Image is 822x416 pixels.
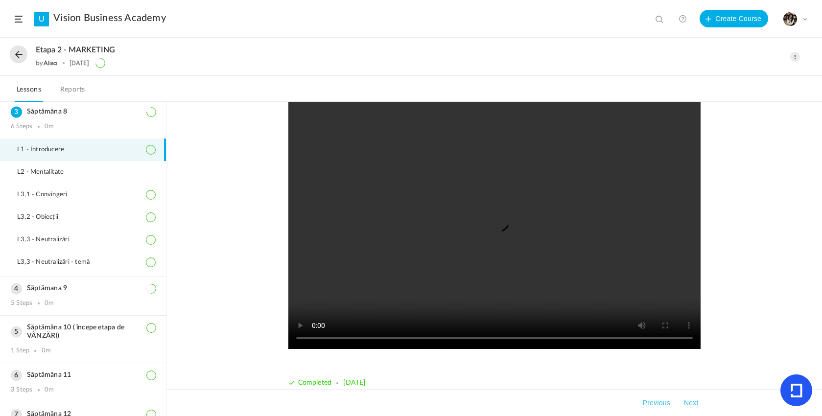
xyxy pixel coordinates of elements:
a: Vision Business Academy [53,12,166,24]
div: 0m [45,123,54,131]
button: Next [682,397,701,409]
a: U [34,12,49,26]
div: 0m [42,347,51,355]
div: 1 Step [11,347,29,355]
h3: Săptămana 9 [11,284,155,293]
a: Reports [58,83,87,102]
div: 0m [45,300,54,307]
span: L2 - Mentalitate [17,168,76,176]
a: Lessons [15,83,43,102]
span: L3,3 - Neutralizări - temă [17,258,102,266]
button: Previous [641,397,672,409]
img: tempimagehs7pti.png [783,12,797,26]
span: L3,1 - Convingeri [17,191,79,199]
span: Etapa 2 - MARKETING [36,46,115,55]
span: [DATE] [343,379,365,386]
div: 3 Steps [11,386,32,394]
div: 5 Steps [11,300,32,307]
span: L3,2 - Obiecții [17,213,70,221]
h3: Săptămâna 11 [11,371,155,379]
span: L1 - Introducere [17,146,76,154]
div: 6 Steps [11,123,32,131]
h3: Săptămâna 8 [11,108,155,116]
div: 0m [45,386,54,394]
span: L3,3 - Neutralizări [17,236,82,244]
span: Completed [298,379,332,386]
div: [DATE] [70,60,89,67]
div: by [36,60,57,67]
button: Create Course [700,10,768,27]
a: Alisa [44,59,58,67]
h3: Săptămâna 10 ( începe etapa de VÂNZĂRI) [11,324,155,340]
